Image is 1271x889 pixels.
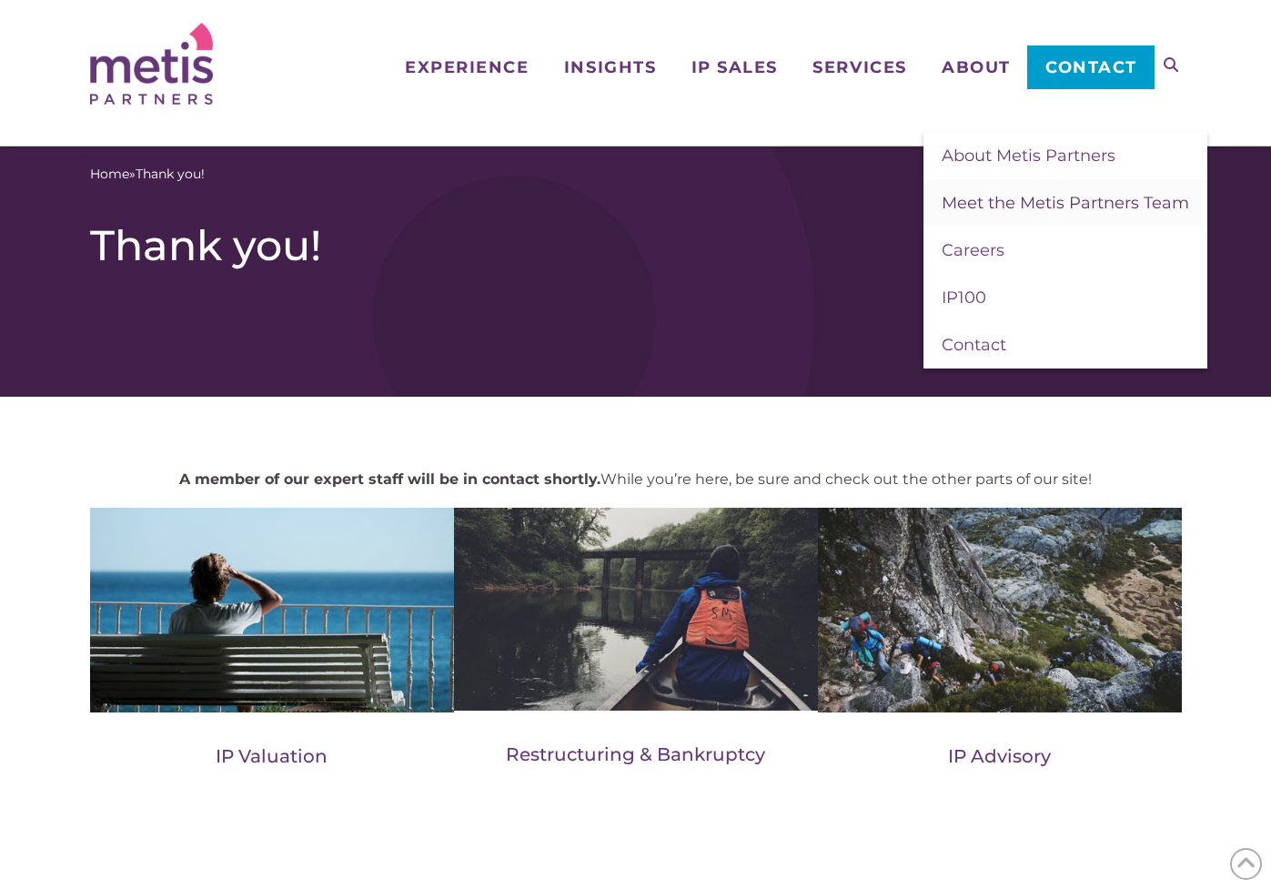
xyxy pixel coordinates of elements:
span: Back to Top [1230,848,1262,880]
span: » [90,165,205,184]
a: Restructuring & Bankruptcy [506,743,765,765]
span: Thank you! [136,165,205,184]
a: IP100 [923,274,1207,321]
img: Metis Partners [90,23,213,105]
span: IP100 [942,288,986,308]
a: Careers [923,227,1207,274]
span: About Metis Partners [942,146,1115,166]
span: Insights [564,59,656,76]
span: IP Sales [691,59,778,76]
h1: Thank you! [90,220,1182,271]
a: Contact [923,321,1207,369]
a: IP Advisory [948,745,1051,767]
a: Contact [1027,45,1154,89]
span: Contact [1045,59,1137,76]
span: Careers [942,240,1004,260]
span: Services [812,59,906,76]
span: About [942,59,1011,76]
a: Home [90,165,129,184]
strong: A member of our expert staff will be in contact shortly. [179,470,600,488]
span: Contact [942,335,1006,355]
a: Meet the Metis Partners Team [923,179,1207,227]
a: About Metis Partners [923,132,1207,179]
a: IP Valuation [216,745,328,767]
p: While you’re here, be sure and check out the other parts of our site! [90,470,1182,489]
span: Meet the Metis Partners Team [942,193,1189,213]
span: Experience [405,59,529,76]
